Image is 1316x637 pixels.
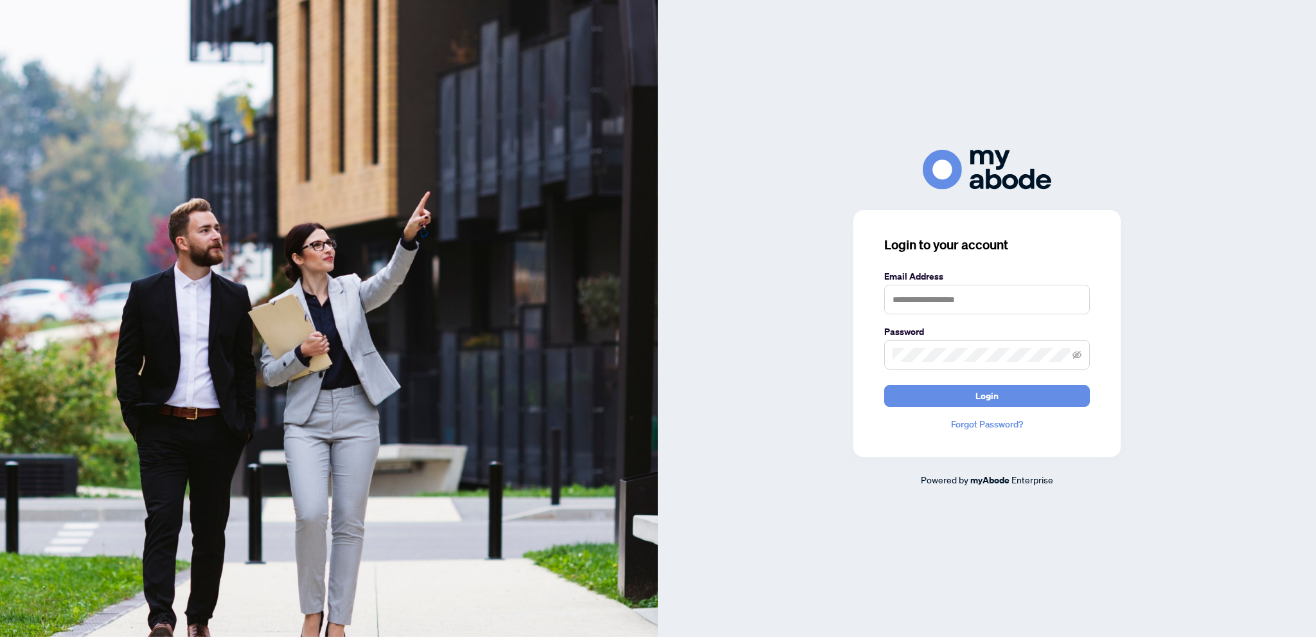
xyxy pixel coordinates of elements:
[923,150,1051,189] img: ma-logo
[921,474,968,485] span: Powered by
[975,386,999,406] span: Login
[884,385,1090,407] button: Login
[884,417,1090,431] a: Forgot Password?
[884,325,1090,339] label: Password
[1072,350,1081,359] span: eye-invisible
[884,236,1090,254] h3: Login to your account
[970,473,1009,487] a: myAbode
[884,269,1090,283] label: Email Address
[1011,474,1053,485] span: Enterprise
